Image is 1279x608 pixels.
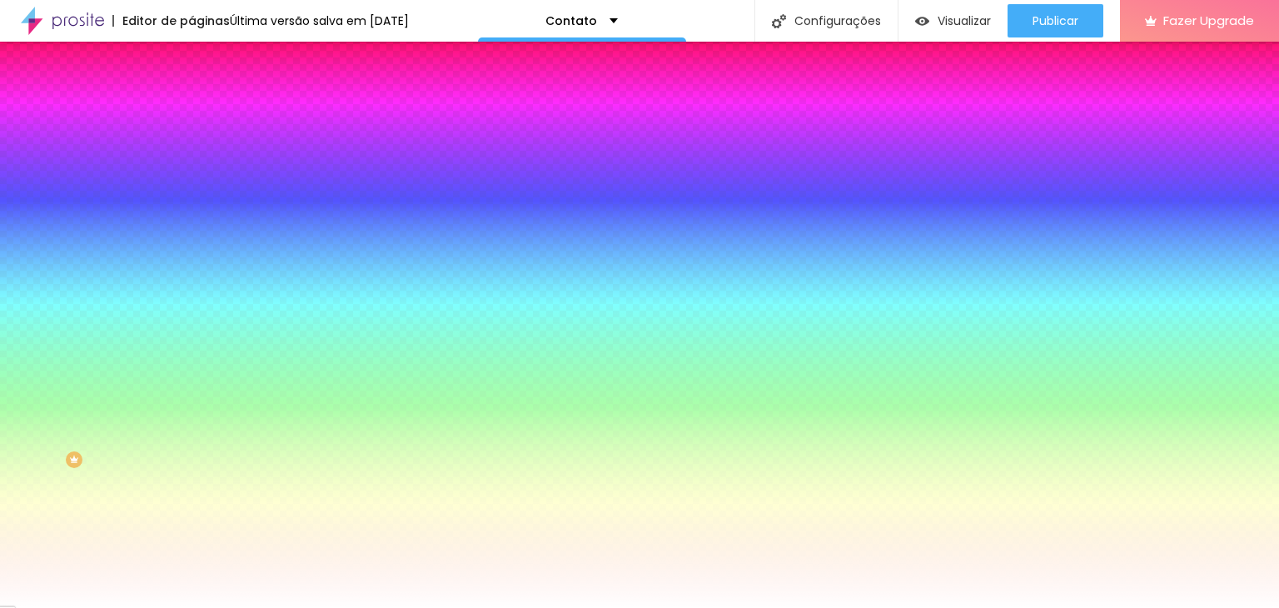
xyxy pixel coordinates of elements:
[898,4,1008,37] button: Visualizar
[112,15,230,27] div: Editor de páginas
[1163,13,1254,27] span: Fazer Upgrade
[1008,4,1103,37] button: Publicar
[915,14,929,28] img: view-1.svg
[545,15,597,27] p: Contato
[1033,14,1078,27] span: Publicar
[772,14,786,28] img: Icone
[230,15,409,27] div: Última versão salva em [DATE]
[938,14,991,27] span: Visualizar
